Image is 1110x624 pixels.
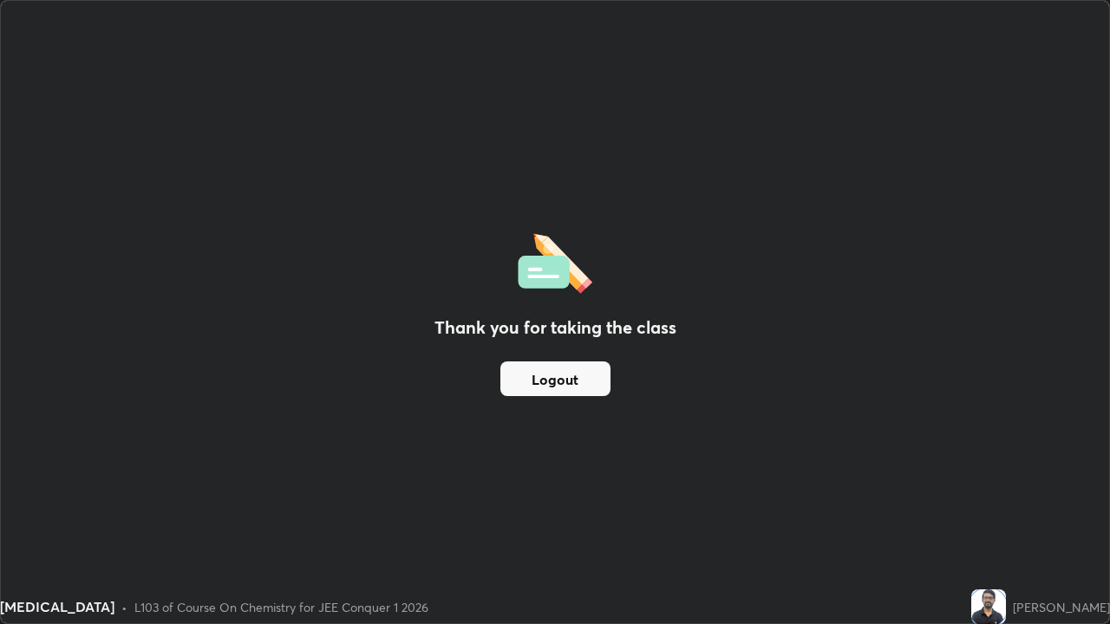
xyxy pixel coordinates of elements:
div: [PERSON_NAME] [1013,598,1110,616]
div: L103 of Course On Chemistry for JEE Conquer 1 2026 [134,598,428,616]
img: offlineFeedback.1438e8b3.svg [518,228,592,294]
button: Logout [500,361,610,396]
img: fbb457806e3044af9f69b75a85ff128c.jpg [971,589,1006,624]
h2: Thank you for taking the class [434,315,676,341]
div: • [121,598,127,616]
